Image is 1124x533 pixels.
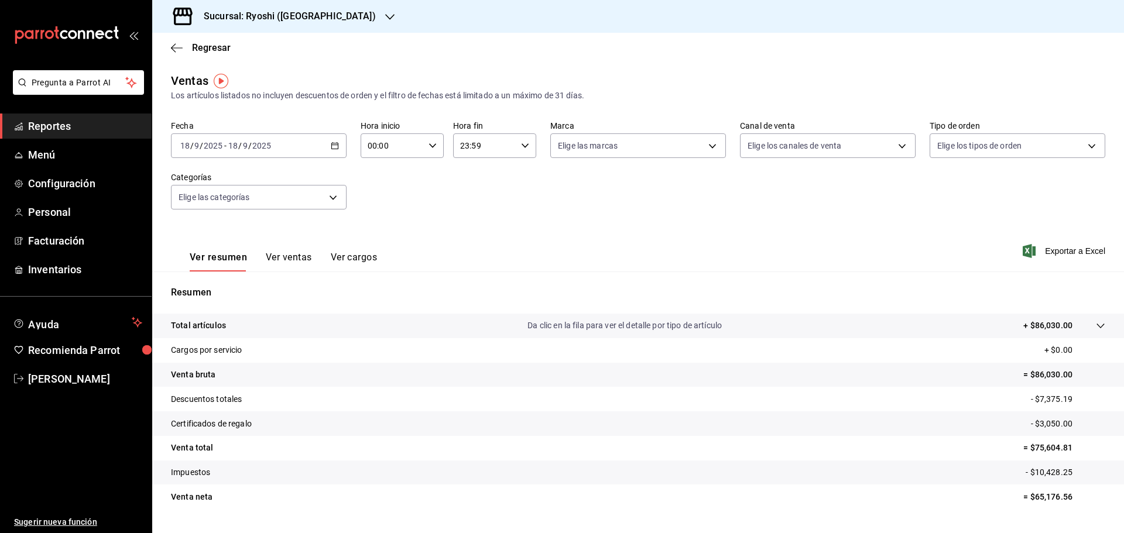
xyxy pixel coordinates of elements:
span: Menú [28,147,142,163]
p: Total artículos [171,319,226,332]
button: Exportar a Excel [1025,244,1105,258]
span: / [238,141,242,150]
input: -- [242,141,248,150]
span: / [200,141,203,150]
label: Fecha [171,122,347,130]
span: Pregunta a Parrot AI [32,77,126,89]
span: Elige las marcas [558,140,618,152]
input: -- [180,141,190,150]
div: navigation tabs [190,252,377,271]
p: Cargos por servicio [171,344,242,356]
p: Impuestos [171,466,210,479]
p: = $86,030.00 [1023,369,1105,381]
label: Hora inicio [361,122,444,130]
p: Venta bruta [171,369,215,381]
span: Ayuda [28,315,127,329]
div: Los artículos listados no incluyen descuentos de orden y el filtro de fechas está limitado a un m... [171,90,1105,102]
p: = $75,604.81 [1023,442,1105,454]
label: Marca [550,122,726,130]
span: Elige los tipos de orden [937,140,1022,152]
span: Sugerir nueva función [14,516,142,528]
img: Tooltip marker [214,74,228,88]
a: Pregunta a Parrot AI [8,85,144,97]
span: Elige las categorías [179,191,250,203]
button: open_drawer_menu [129,30,138,40]
button: Ver resumen [190,252,247,271]
p: Da clic en la fila para ver el detalle por tipo de artículo [527,319,722,332]
button: Pregunta a Parrot AI [13,70,144,95]
span: Inventarios [28,262,142,277]
label: Tipo de orden [930,122,1105,130]
span: / [190,141,194,150]
span: Personal [28,204,142,220]
p: Venta total [171,442,213,454]
p: - $7,375.19 [1031,393,1105,405]
h3: Sucursal: Ryoshi ([GEOGRAPHIC_DATA]) [194,9,376,23]
label: Categorías [171,173,347,181]
button: Ver cargos [331,252,378,271]
p: + $86,030.00 [1023,319,1072,332]
p: - $3,050.00 [1031,418,1105,430]
input: -- [194,141,200,150]
p: Resumen [171,286,1105,300]
span: Facturación [28,233,142,249]
span: Elige los canales de venta [748,140,841,152]
p: Descuentos totales [171,393,242,405]
p: Certificados de regalo [171,418,252,430]
input: ---- [252,141,272,150]
span: / [248,141,252,150]
span: [PERSON_NAME] [28,371,142,387]
span: Recomienda Parrot [28,342,142,358]
span: - [224,141,227,150]
p: = $65,176.56 [1023,491,1105,503]
label: Hora fin [453,122,536,130]
input: -- [228,141,238,150]
p: + $0.00 [1044,344,1105,356]
span: Configuración [28,176,142,191]
p: Venta neta [171,491,213,503]
div: Ventas [171,72,208,90]
label: Canal de venta [740,122,916,130]
button: Ver ventas [266,252,312,271]
p: - $10,428.25 [1026,466,1105,479]
span: Reportes [28,118,142,134]
span: Regresar [192,42,231,53]
button: Regresar [171,42,231,53]
input: ---- [203,141,223,150]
